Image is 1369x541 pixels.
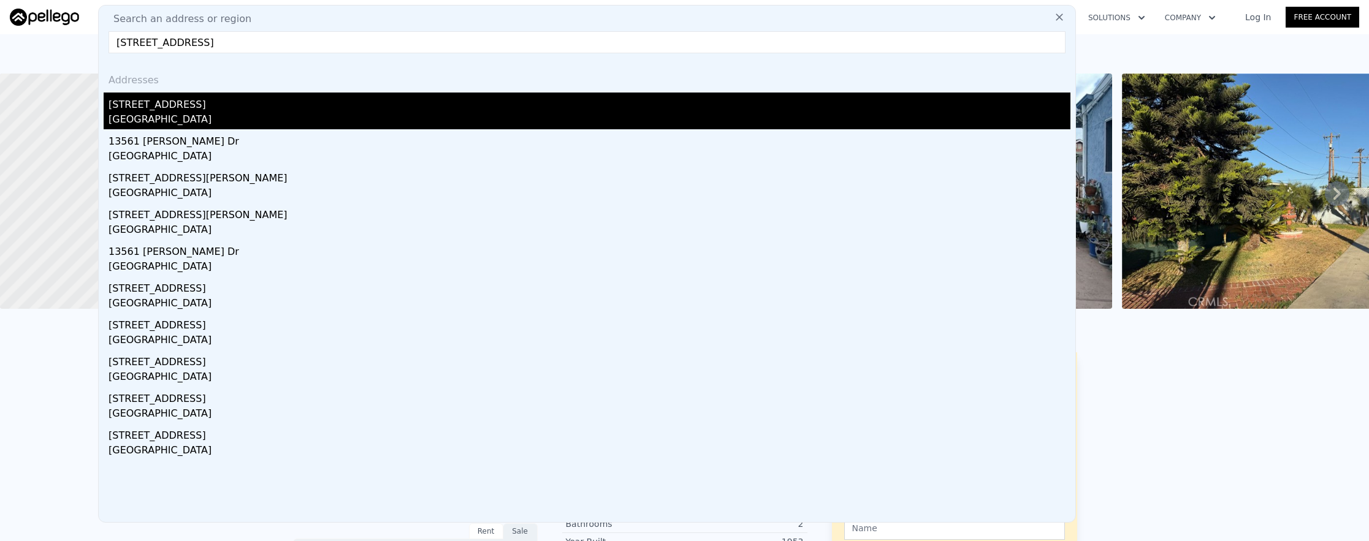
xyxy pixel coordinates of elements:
[109,423,1070,443] div: [STREET_ADDRESS]
[109,203,1070,222] div: [STREET_ADDRESS][PERSON_NAME]
[10,9,79,26] img: Pellego
[109,387,1070,406] div: [STREET_ADDRESS]
[109,313,1070,333] div: [STREET_ADDRESS]
[109,112,1070,129] div: [GEOGRAPHIC_DATA]
[1230,11,1286,23] a: Log In
[685,518,804,530] div: 2
[844,516,1065,540] input: Name
[109,149,1070,166] div: [GEOGRAPHIC_DATA]
[109,369,1070,387] div: [GEOGRAPHIC_DATA]
[109,296,1070,313] div: [GEOGRAPHIC_DATA]
[109,186,1070,203] div: [GEOGRAPHIC_DATA]
[1078,7,1155,29] button: Solutions
[1155,7,1226,29] button: Company
[109,166,1070,186] div: [STREET_ADDRESS][PERSON_NAME]
[109,129,1070,149] div: 13561 [PERSON_NAME] Dr
[109,240,1070,259] div: 13561 [PERSON_NAME] Dr
[109,259,1070,276] div: [GEOGRAPHIC_DATA]
[109,222,1070,240] div: [GEOGRAPHIC_DATA]
[566,518,685,530] div: Bathrooms
[469,523,503,539] div: Rent
[109,93,1070,112] div: [STREET_ADDRESS]
[104,63,1070,93] div: Addresses
[109,406,1070,423] div: [GEOGRAPHIC_DATA]
[109,333,1070,350] div: [GEOGRAPHIC_DATA]
[109,276,1070,296] div: [STREET_ADDRESS]
[1286,7,1359,28] a: Free Account
[503,523,538,539] div: Sale
[104,12,251,26] span: Search an address or region
[109,31,1066,53] input: Enter an address, city, region, neighborhood or zip code
[109,443,1070,460] div: [GEOGRAPHIC_DATA]
[109,350,1070,369] div: [STREET_ADDRESS]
